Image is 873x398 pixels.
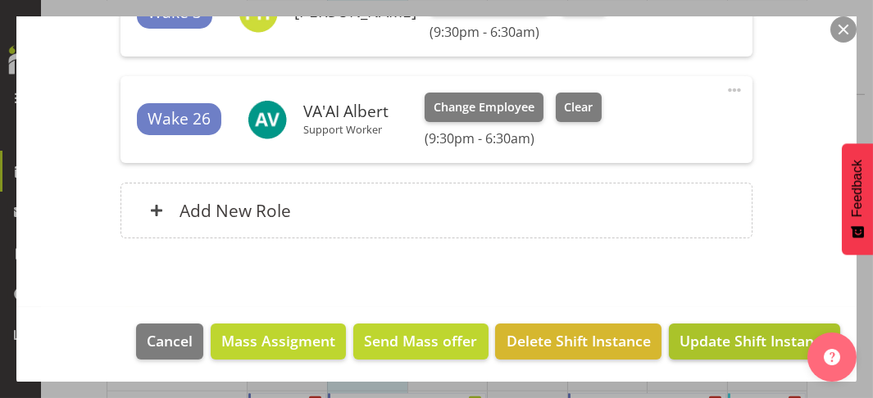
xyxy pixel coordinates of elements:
button: Send Mass offer [353,323,488,360]
button: Clear [556,93,602,122]
button: Cancel [136,323,203,360]
img: albert-vaai9480.jpg [248,100,287,139]
h6: [PERSON_NAME] [294,2,416,20]
button: Feedback - Show survey [842,143,873,255]
span: Delete Shift Instance [507,330,651,351]
button: Delete Shift Instance [495,323,661,360]
h6: Add New Role [180,200,291,221]
h6: VA'AI Albert [303,102,389,120]
span: Update Shift Instance [680,330,830,351]
h6: (9:30pm - 6:30am) [425,130,602,147]
span: Mass Assigment [221,330,335,351]
button: Mass Assigment [211,323,346,360]
button: Change Employee [425,93,543,122]
span: Clear [564,98,593,116]
span: Cancel [147,330,193,351]
p: Support Worker [303,123,389,136]
span: Wake 26 [148,107,211,131]
span: Send Mass offer [364,330,477,351]
span: Change Employee [434,98,534,116]
span: Feedback [850,160,865,217]
img: help-xxl-2.png [824,349,840,365]
button: Update Shift Instance [669,323,840,360]
h6: (9:30pm - 6:30am) [430,24,607,40]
